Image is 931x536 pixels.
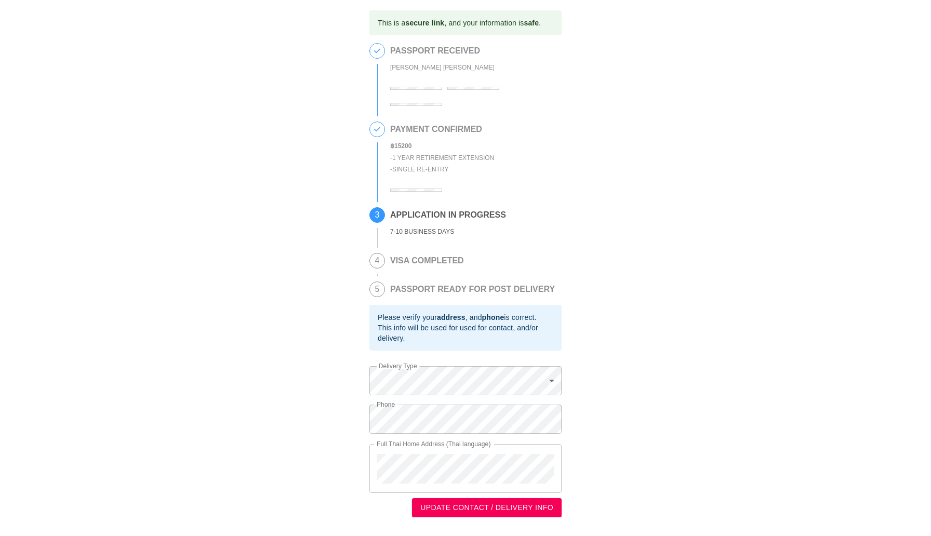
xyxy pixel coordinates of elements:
h2: PASSPORT READY FOR POST DELIVERY [390,285,555,294]
div: Please verify your , and is correct. [378,312,553,323]
div: 7-10 BUSINESS DAYS [390,226,506,238]
div: This is a , and your information is . [378,14,541,32]
div: - Single Re-entry [390,164,494,176]
div: This info will be used for used for contact, and/or delivery. [378,323,553,343]
h2: PASSPORT RECEIVED [390,46,556,56]
h2: APPLICATION IN PROGRESS [390,210,506,220]
span: UPDATE CONTACT / DELIVERY INFO [420,501,553,514]
span: 1 [370,44,384,58]
b: ฿ 15200 [390,142,411,150]
h2: VISA COMPLETED [390,256,464,265]
b: secure link [405,19,444,27]
b: safe [524,19,539,27]
button: UPDATE CONTACT / DELIVERY INFO [412,498,562,517]
b: phone [482,313,504,321]
div: [PERSON_NAME] [PERSON_NAME] [390,62,556,74]
span: 3 [370,208,384,222]
span: 5 [370,282,384,297]
span: 2 [370,122,384,137]
div: - 1 Year Retirement Extension [390,152,494,164]
b: address [437,313,465,321]
h2: PAYMENT CONFIRMED [390,125,494,134]
span: 4 [370,253,384,268]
